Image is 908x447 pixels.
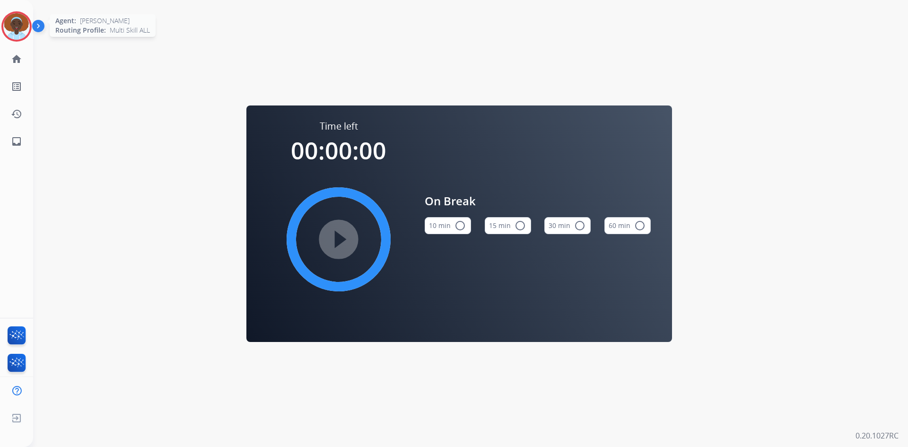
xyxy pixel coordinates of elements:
mat-icon: radio_button_unchecked [634,220,646,231]
span: Multi Skill ALL [110,26,150,35]
button: 10 min [425,217,471,234]
p: 0.20.1027RC [856,430,899,441]
span: Routing Profile: [55,26,106,35]
span: [PERSON_NAME] [80,16,130,26]
mat-icon: history [11,108,22,120]
button: 60 min [604,217,651,234]
span: On Break [425,193,651,210]
mat-icon: radio_button_unchecked [515,220,526,231]
span: 00:00:00 [291,134,386,167]
span: Time left [320,120,358,133]
mat-icon: radio_button_unchecked [454,220,466,231]
img: avatar [3,13,30,40]
mat-icon: home [11,53,22,65]
span: Agent: [55,16,76,26]
mat-icon: inbox [11,136,22,147]
mat-icon: list_alt [11,81,22,92]
mat-icon: radio_button_unchecked [574,220,585,231]
button: 30 min [544,217,591,234]
button: 15 min [485,217,531,234]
